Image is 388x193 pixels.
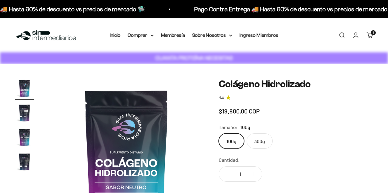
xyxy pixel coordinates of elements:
strong: CUANTA PROTEÍNA NECESITAS [155,55,233,61]
img: Colágeno Hidrolizado [15,79,34,98]
span: 100g [240,123,250,131]
label: Cantidad: [219,156,240,164]
button: Ir al artículo 4 [15,152,34,173]
button: Reducir cantidad [219,167,237,181]
img: Colágeno Hidrolizado [15,152,34,172]
sale-price: $19.800,00 COP [219,106,260,116]
button: Ir al artículo 1 [15,79,34,100]
button: Ir al artículo 2 [15,103,34,124]
span: 1 [373,31,374,34]
h1: Colágeno Hidrolizado [219,79,373,89]
span: 4.8 [219,94,224,101]
a: Ingreso Miembros [240,32,279,38]
img: Colágeno Hidrolizado [15,128,34,147]
summary: Comprar [128,31,154,39]
a: 4.84.8 de 5.0 estrellas [219,94,373,101]
button: Aumentar cantidad [244,167,262,181]
legend: Tamaño: [219,123,238,131]
button: Ir al artículo 3 [15,128,34,149]
a: Inicio [110,32,121,38]
p: Pago Contra Entrega 🚚 Hasta 60% de descuento vs precios de mercado 🛸 [175,4,377,14]
summary: Sobre Nosotros [192,31,232,39]
a: Membresía [161,32,185,38]
img: Colágeno Hidrolizado [15,103,34,123]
